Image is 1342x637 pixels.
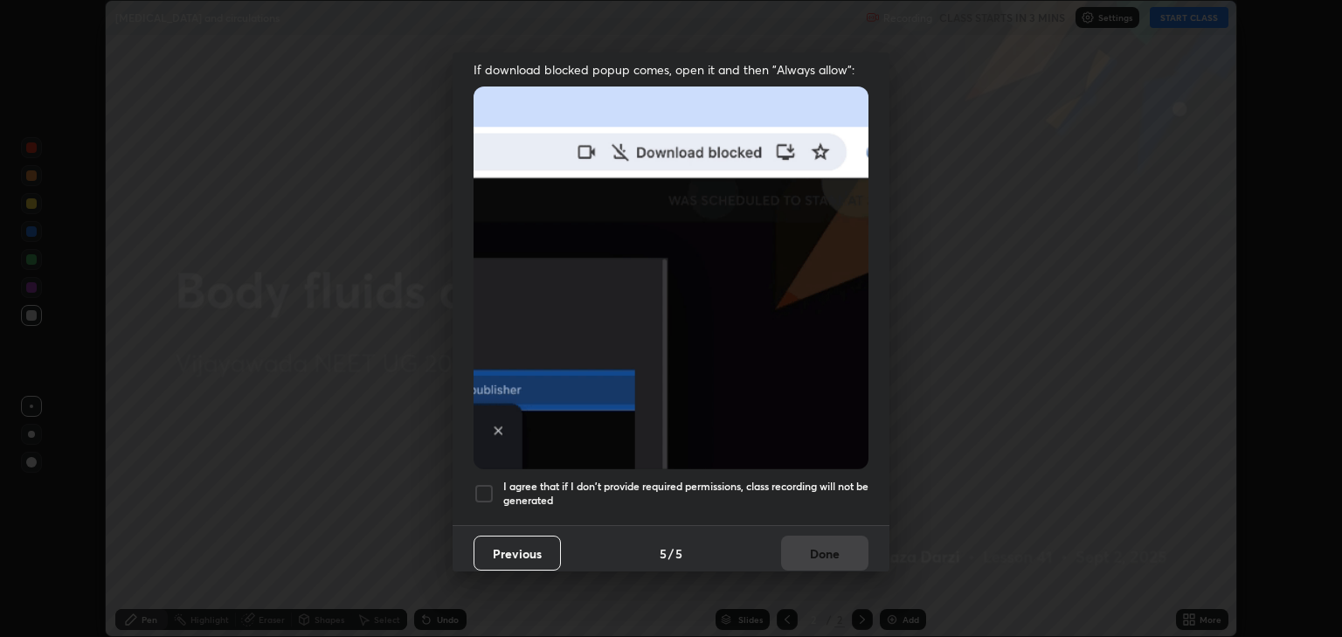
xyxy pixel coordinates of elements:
[474,536,561,571] button: Previous
[668,544,674,563] h4: /
[660,544,667,563] h4: 5
[474,87,868,468] img: downloads-permission-blocked.gif
[675,544,682,563] h4: 5
[503,480,868,507] h5: I agree that if I don't provide required permissions, class recording will not be generated
[474,61,868,78] span: If download blocked popup comes, open it and then "Always allow":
